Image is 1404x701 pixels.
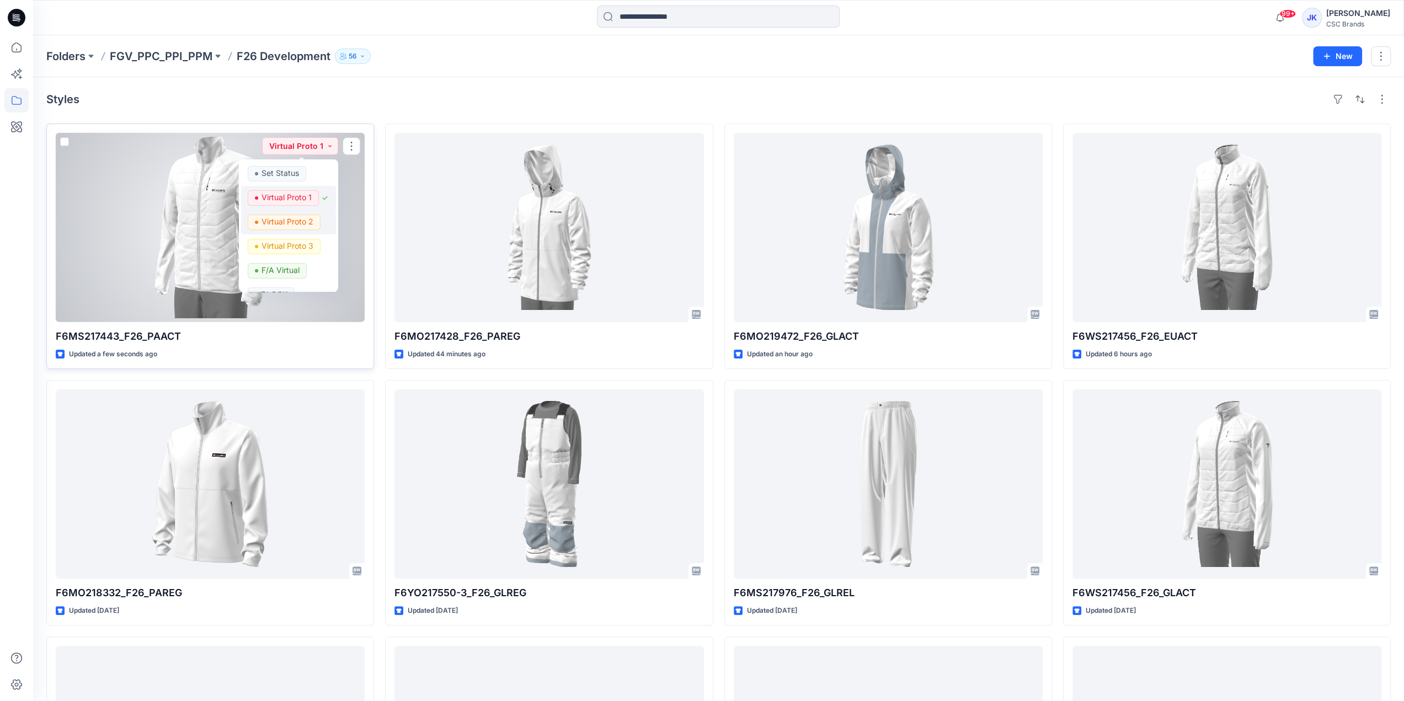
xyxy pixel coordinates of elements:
[408,349,485,360] p: Updated 44 minutes ago
[394,329,703,344] p: F6MO217428_F26_PAREG
[1086,605,1136,617] p: Updated [DATE]
[1326,7,1390,20] div: [PERSON_NAME]
[335,49,371,64] button: 56
[1279,9,1296,18] span: 99+
[56,389,365,579] a: F6MO218332_F26_PAREG
[394,389,703,579] a: F6YO217550-3_F26_GLREG
[394,133,703,322] a: F6MO217428_F26_PAREG
[56,585,365,601] p: F6MO218332_F26_PAREG
[261,166,299,180] p: Set Status
[56,133,365,322] a: F6MS217443_F26_PAACT
[1313,46,1362,66] button: New
[56,329,365,344] p: F6MS217443_F26_PAACT
[46,49,86,64] a: Folders
[747,605,797,617] p: Updated [DATE]
[734,585,1043,601] p: F6MS217976_F26_GLREL
[261,190,312,205] p: Virtual Proto 1
[261,287,287,302] p: BLOCK
[408,605,458,617] p: Updated [DATE]
[261,239,313,253] p: Virtual Proto 3
[394,585,703,601] p: F6YO217550-3_F26_GLREG
[69,605,119,617] p: Updated [DATE]
[349,50,357,62] p: 56
[1072,133,1381,322] a: F6WS217456_F26_EUACT
[46,93,79,106] h4: Styles
[237,49,330,64] p: F26 Development
[1072,329,1381,344] p: F6WS217456_F26_EUACT
[1302,8,1322,28] div: JK
[1086,349,1152,360] p: Updated 6 hours ago
[261,215,313,229] p: Virtual Proto 2
[734,133,1043,322] a: F6MO219472_F26_GLACT
[261,263,300,277] p: F/A Virtual
[747,349,813,360] p: Updated an hour ago
[734,389,1043,579] a: F6MS217976_F26_GLREL
[1326,20,1390,28] div: CSC Brands
[1072,585,1381,601] p: F6WS217456_F26_GLACT
[734,329,1043,344] p: F6MO219472_F26_GLACT
[69,349,157,360] p: Updated a few seconds ago
[110,49,212,64] a: FGV_PPC_PPI_PPM
[1072,389,1381,579] a: F6WS217456_F26_GLACT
